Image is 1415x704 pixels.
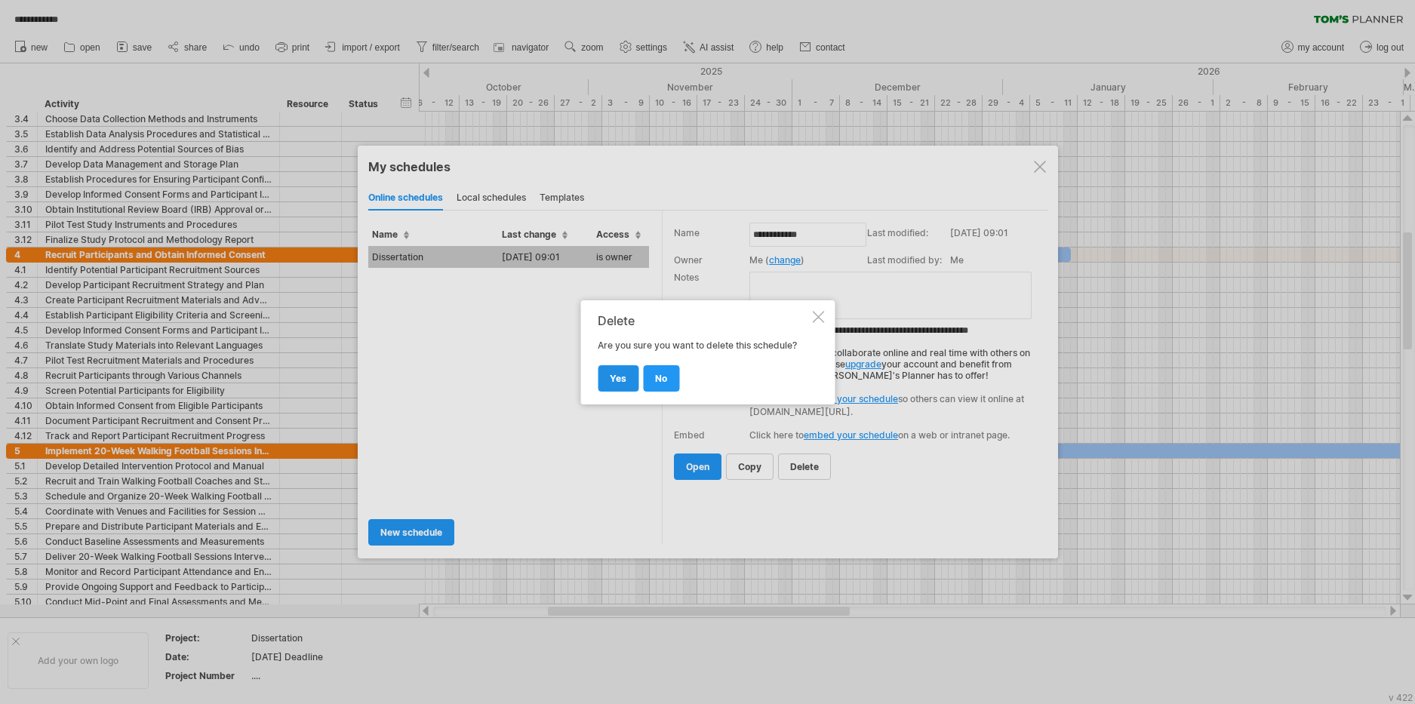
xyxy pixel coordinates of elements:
span: no [655,373,667,384]
div: Delete [598,314,809,327]
a: no [643,365,679,392]
div: Are you sure you want to delete this schedule? [598,314,809,391]
span: yes [610,373,626,384]
a: yes [598,365,638,392]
